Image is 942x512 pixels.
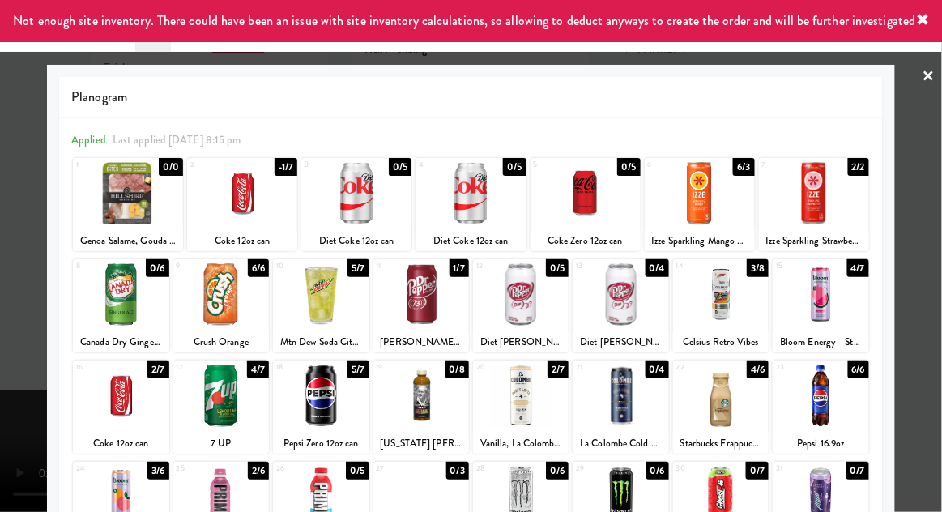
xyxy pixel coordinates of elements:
div: Izze Sparkling Mango Juice 8OZ [645,231,755,251]
a: × [923,52,936,102]
div: 72/2Izze Sparkling Strawberry Juice 8OZ [759,158,869,251]
div: 4 [419,158,471,172]
div: 185/7Pepsi Zero 12oz can [273,361,369,454]
div: Celsius Retro Vibes [676,332,766,352]
div: Celsius Retro Vibes [673,332,769,352]
div: 29 [576,462,620,476]
div: [US_STATE] [PERSON_NAME] Lite [376,433,467,454]
div: 120/5Diet [PERSON_NAME] 12oz can [473,259,569,352]
div: 0/5 [389,158,411,176]
div: Canada Dry Ginger Ale [75,332,166,352]
span: Planogram [71,85,871,109]
div: Bloom Energy - Strawberry Watermelon 12oz [775,332,866,352]
div: 26 [276,462,321,476]
div: 0/5 [503,158,526,176]
div: 0/4 [646,361,669,378]
div: 202/7Vanilla, La Colombe Coffee Draft Latte [473,361,569,454]
div: 1/7 [450,259,469,277]
div: Crush Orange [176,332,266,352]
div: Diet [PERSON_NAME] 12oz can [473,332,569,352]
div: 30 [676,462,721,476]
div: Diet Coke 12oz can [416,231,526,251]
div: Starbucks Frappuccino Vanilla [673,433,769,454]
div: 105/7Mtn Dew Soda Citrus [273,259,369,352]
div: -1/7 [275,158,297,176]
div: Bloom Energy - Strawberry Watermelon 12oz [773,332,868,352]
div: 0/6 [146,259,168,277]
div: Izze Sparkling Strawberry Juice 8OZ [761,231,867,251]
span: Not enough site inventory. There could have been an issue with site inventory calculations, so al... [13,11,915,30]
div: 8 [76,259,121,273]
div: 10 [276,259,321,273]
div: 4/6 [747,361,769,378]
div: 66/3Izze Sparkling Mango Juice 8OZ [645,158,755,251]
div: 6 [648,158,700,172]
div: 0/4 [646,259,669,277]
div: 22 [676,361,721,374]
div: Izze Sparkling Mango Juice 8OZ [647,231,752,251]
div: 6/6 [848,361,869,378]
div: 5/7 [347,361,369,378]
div: Starbucks Frappuccino Vanilla [676,433,766,454]
div: Diet [PERSON_NAME] 12oz can [575,332,666,352]
div: [PERSON_NAME] 12oz can [376,332,467,352]
div: Coke 12oz can [187,231,297,251]
div: 25 [177,462,221,476]
div: Pepsi Zero 12oz can [275,433,366,454]
div: 7 [762,158,814,172]
div: 190/8[US_STATE] [PERSON_NAME] Lite [373,361,469,454]
div: Genoa Salame, Gouda Cheese, Salted Almonds Bistro Bites, Hillshire [GEOGRAPHIC_DATA] [75,231,181,251]
div: 0/5 [617,158,640,176]
div: 0/7 [846,462,869,480]
div: 3 [305,158,356,172]
div: 6/6 [248,259,269,277]
div: 0/5 [546,259,569,277]
div: 0/7 [746,462,769,480]
div: 14 [676,259,721,273]
div: Crush Orange [173,332,269,352]
span: Last applied [DATE] 8:15 pm [113,132,241,147]
div: 13 [576,259,620,273]
div: Diet Coke 12oz can [301,231,411,251]
div: 111/7[PERSON_NAME] 12oz can [373,259,469,352]
div: 21 [576,361,620,374]
div: 27 [377,462,421,476]
div: 0/5 [346,462,369,480]
div: Pepsi 16.9oz [775,433,866,454]
div: Coke 12oz can [75,433,166,454]
div: Genoa Salame, Gouda Cheese, Salted Almonds Bistro Bites, Hillshire [GEOGRAPHIC_DATA] [73,231,183,251]
div: Diet [PERSON_NAME] 12oz can [475,332,566,352]
div: 2/7 [147,361,168,378]
div: 2 [190,158,242,172]
div: Coke Zero 12oz can [531,231,641,251]
div: 0/6 [546,462,569,480]
div: 236/6Pepsi 16.9oz [773,361,868,454]
div: 5/7 [347,259,369,277]
div: 12 [476,259,521,273]
div: La Colombe Cold Brew Black [575,433,666,454]
span: Applied [71,132,106,147]
div: 0/3 [446,462,469,480]
div: 40/5Diet Coke 12oz can [416,158,526,251]
div: 11 [377,259,421,273]
div: 210/4La Colombe Cold Brew Black [573,361,668,454]
div: 7 UP [173,433,269,454]
div: Pepsi Zero 12oz can [273,433,369,454]
div: 0/0 [159,158,183,176]
div: 174/77 UP [173,361,269,454]
div: 0/8 [445,361,469,378]
div: 1 [76,158,128,172]
div: Canada Dry Ginger Ale [73,332,168,352]
div: 2/7 [548,361,569,378]
div: 0/6 [646,462,669,480]
div: 50/5Coke Zero 12oz can [531,158,641,251]
div: La Colombe Cold Brew Black [573,433,668,454]
div: Diet Coke 12oz can [304,231,409,251]
div: Vanilla, La Colombe Coffee Draft Latte [473,433,569,454]
div: 31 [776,462,821,476]
div: 3/8 [747,259,769,277]
div: 18 [276,361,321,374]
div: 2/6 [248,462,269,480]
div: 3/6 [147,462,168,480]
div: Vanilla, La Colombe Coffee Draft Latte [475,433,566,454]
